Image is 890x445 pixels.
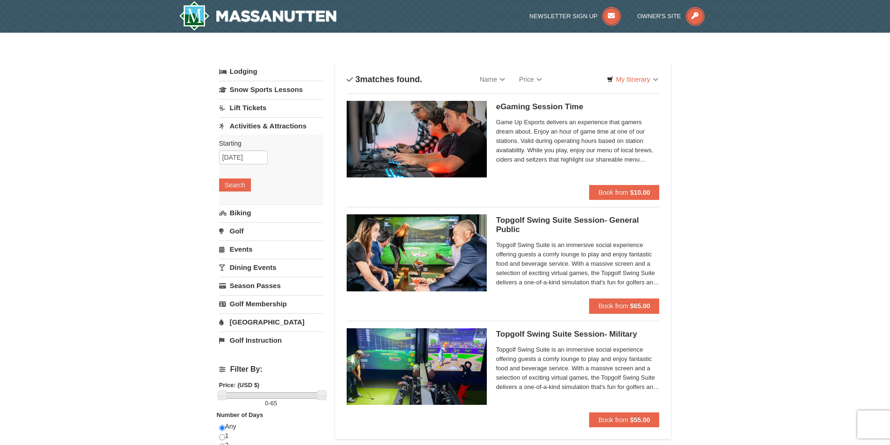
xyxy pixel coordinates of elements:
[265,400,268,407] span: 0
[512,70,549,89] a: Price
[589,298,660,313] button: Book from $65.00
[219,178,251,191] button: Search
[219,259,323,276] a: Dining Events
[496,240,660,287] span: Topgolf Swing Suite is an immersive social experience offering guests a comfy lounge to play and ...
[219,313,323,331] a: [GEOGRAPHIC_DATA]
[637,13,705,20] a: Owner's Site
[598,302,628,310] span: Book from
[496,118,660,164] span: Game Up Esports delivers an experience that gamers dream about. Enjoy an hour of game time at one...
[219,222,323,240] a: Golf
[630,189,650,196] strong: $10.00
[219,332,323,349] a: Golf Instruction
[219,399,323,408] label: -
[598,189,628,196] span: Book from
[271,400,277,407] span: 65
[473,70,512,89] a: Name
[219,81,323,98] a: Snow Sports Lessons
[219,381,260,388] strong: Price: (USD $)
[179,1,337,31] img: Massanutten Resort Logo
[598,416,628,424] span: Book from
[217,411,263,418] strong: Number of Days
[347,328,487,405] img: 19664770-40-fe46a84b.jpg
[496,216,660,234] h5: Topgolf Swing Suite Session- General Public
[601,72,664,86] a: My Itinerary
[219,240,323,258] a: Events
[529,13,621,20] a: Newsletter Sign Up
[219,117,323,134] a: Activities & Attractions
[356,75,360,84] span: 3
[637,13,681,20] span: Owner's Site
[347,101,487,177] img: 19664770-34-0b975b5b.jpg
[589,185,660,200] button: Book from $10.00
[347,75,422,84] h4: matches found.
[219,63,323,80] a: Lodging
[347,214,487,291] img: 19664770-17-d333e4c3.jpg
[179,1,337,31] a: Massanutten Resort
[219,99,323,116] a: Lift Tickets
[219,277,323,294] a: Season Passes
[219,204,323,221] a: Biking
[496,345,660,392] span: Topgolf Swing Suite is an immersive social experience offering guests a comfy lounge to play and ...
[589,412,660,427] button: Book from $55.00
[219,365,323,374] h4: Filter By:
[529,13,598,20] span: Newsletter Sign Up
[496,102,660,112] h5: eGaming Session Time
[630,302,650,310] strong: $65.00
[219,295,323,312] a: Golf Membership
[219,139,316,148] label: Starting
[630,416,650,424] strong: $55.00
[496,330,660,339] h5: Topgolf Swing Suite Session- Military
